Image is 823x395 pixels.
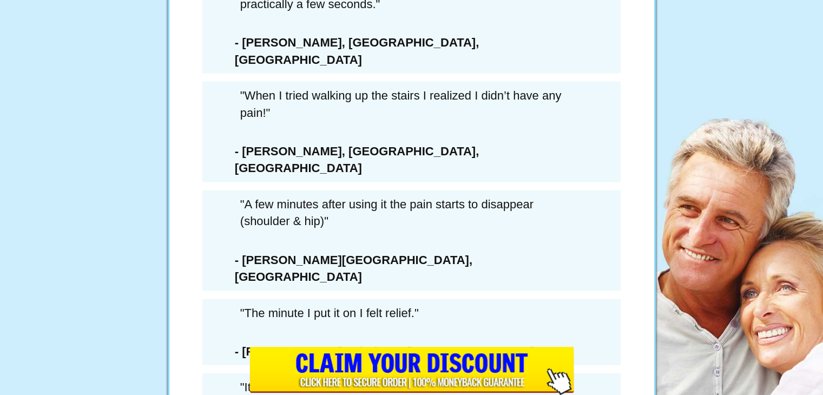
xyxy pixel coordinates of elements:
p: "The minute I put it on I felt relief." [208,299,616,327]
strong: - [PERSON_NAME], Winthrop, [GEOGRAPHIC_DATA] [235,345,535,358]
strong: - [PERSON_NAME][GEOGRAPHIC_DATA], [GEOGRAPHIC_DATA] [235,253,472,284]
input: Submit [249,347,574,395]
p: "A few minutes after using it the pain starts to disappear (shoulder & hip)" [208,190,616,235]
p: "When I tried walking up the stairs I realized I didn’t have any pain!" [208,82,616,127]
strong: - [PERSON_NAME], [GEOGRAPHIC_DATA], [GEOGRAPHIC_DATA] [235,144,479,175]
strong: - [PERSON_NAME], [GEOGRAPHIC_DATA], [GEOGRAPHIC_DATA] [235,36,479,66]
